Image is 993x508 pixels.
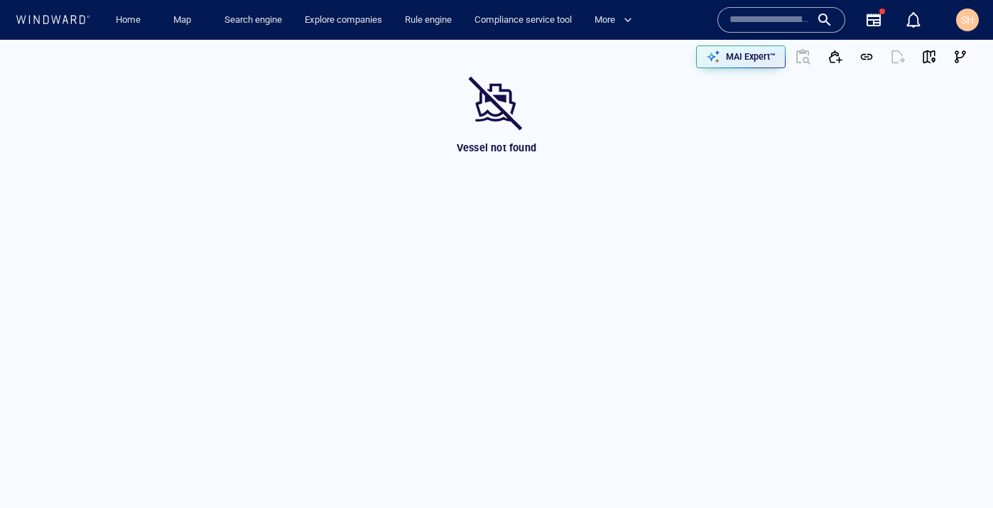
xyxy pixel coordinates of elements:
[820,41,851,72] button: Add to vessel list
[726,50,776,63] p: MAI Expert™
[961,14,974,26] span: SH
[851,41,882,72] button: Get link
[913,41,945,72] button: View on map
[457,139,536,156] p: Vessel not found
[595,12,632,28] span: More
[905,11,922,28] div: Notification center
[168,8,202,33] a: Map
[110,8,146,33] a: Home
[219,8,288,33] a: Search engine
[933,444,982,497] iframe: Chat
[399,8,457,33] a: Rule engine
[696,45,786,68] button: MAI Expert™
[105,8,151,33] button: Home
[162,8,207,33] button: Map
[469,8,577,33] a: Compliance service tool
[953,6,982,34] button: SH
[299,8,388,33] a: Explore companies
[945,41,976,72] button: Visual Link Analysis
[589,8,644,33] button: More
